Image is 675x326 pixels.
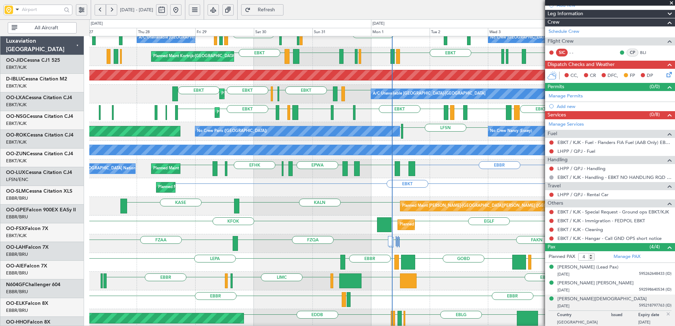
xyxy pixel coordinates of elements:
[217,107,299,118] div: Planned Maint Kortrijk-[GEOGRAPHIC_DATA]
[6,158,26,164] a: EBKT/KJK
[6,270,28,276] a: EBBR/BRU
[22,4,62,15] input: Airport
[78,28,137,36] div: Wed 27
[430,28,488,36] div: Tue 2
[557,192,609,198] a: LHPP / QPJ - Rental Car
[6,151,73,156] a: OO-ZUNCessna Citation CJ4
[6,151,26,156] span: OO-ZUN
[6,95,25,100] span: OO-LXA
[557,235,662,241] a: EBKT / KJK - Hangar - Call GND OPS short notice
[638,313,665,320] p: Expiry date
[6,282,25,287] span: N604GF
[6,320,50,325] a: OO-HHOFalcon 8X
[6,264,47,268] a: OO-AIEFalcon 7X
[221,89,304,99] div: Planned Maint Kortrijk-[GEOGRAPHIC_DATA]
[6,251,28,258] a: EBBR/BRU
[6,170,25,175] span: OO-LUX
[630,72,635,79] span: FP
[556,49,568,56] div: SIC
[639,303,671,309] span: 595218797763 (ID)
[627,49,638,56] div: CP
[312,28,371,36] div: Sun 31
[6,120,26,127] a: EBKT/KJK
[490,32,608,43] div: No Crew [GEOGRAPHIC_DATA] ([GEOGRAPHIC_DATA] National)
[252,7,281,12] span: Refresh
[6,226,48,231] a: OO-FSXFalcon 7X
[6,189,26,194] span: OO-SLM
[548,199,563,207] span: Others
[6,64,26,71] a: EBKT/KJK
[557,139,671,145] a: EBKT / KJK - Fuel - Flanders FIA Fuel (AAB Only) EBKT / KJK
[549,28,579,35] a: Schedule Crew
[139,32,251,43] div: A/C Unavailable [GEOGRAPHIC_DATA]-[GEOGRAPHIC_DATA]
[6,77,22,81] span: D-IBLU
[6,170,72,175] a: OO-LUXCessna Citation CJ4
[557,280,634,287] div: [PERSON_NAME] [PERSON_NAME]
[665,311,671,317] img: close
[6,77,67,81] a: D-IBLUCessna Citation M2
[6,114,73,119] a: OO-NSGCessna Citation CJ4
[571,72,578,79] span: CC,
[6,245,25,250] span: OO-LAH
[640,49,656,56] a: BLI
[650,243,660,250] span: (4/4)
[639,271,671,277] span: 595262648433 (ID)
[6,58,24,63] span: OO-JID
[195,28,254,36] div: Fri 29
[6,226,25,231] span: OO-FSX
[6,233,26,239] a: EBKT/KJK
[557,165,605,171] a: LHPP / QPJ - Handling
[6,289,28,295] a: EBBR/BRU
[400,219,511,230] div: Planned Maint [GEOGRAPHIC_DATA] ([GEOGRAPHIC_DATA])
[548,83,564,91] span: Permits
[6,301,48,306] a: OO-ELKFalcon 8X
[569,49,585,56] div: - -
[6,245,49,250] a: OO-LAHFalcon 7X
[6,207,26,212] span: OO-GPE
[6,133,27,138] span: OO-ROK
[614,253,640,260] a: Manage PAX
[6,83,26,89] a: EBKT/KJK
[6,133,73,138] a: OO-ROKCessna Citation CJ4
[6,301,25,306] span: OO-ELK
[6,264,24,268] span: OO-AIE
[402,201,611,211] div: Planned Maint [PERSON_NAME]-[GEOGRAPHIC_DATA][PERSON_NAME] ([GEOGRAPHIC_DATA][PERSON_NAME])
[6,214,28,220] a: EBBR/BRU
[372,21,384,27] div: [DATE]
[6,189,72,194] a: OO-SLMCessna Citation XLS
[548,18,560,26] span: Crew
[557,264,619,271] div: [PERSON_NAME] (Lead Pax)
[557,296,647,303] div: [PERSON_NAME][DEMOGRAPHIC_DATA]
[6,282,60,287] a: N604GFChallenger 604
[557,218,645,224] a: EBKT / KJK - Immigration - FEDPOL EBKT
[19,25,74,30] span: All Aircraft
[241,4,283,16] button: Refresh
[158,182,240,193] div: Planned Maint Kortrijk-[GEOGRAPHIC_DATA]
[557,288,569,293] span: [DATE]
[6,58,60,63] a: OO-JIDCessna CJ1 525
[6,114,26,119] span: OO-NSG
[373,89,485,99] div: A/C Unavailable [GEOGRAPHIC_DATA]-[GEOGRAPHIC_DATA]
[548,130,557,138] span: Fuel
[608,72,618,79] span: DFC,
[548,156,568,164] span: Handling
[557,174,671,180] a: EBKT / KJK - Handling - EBKT NO HANDLING RQD FOR CJ
[6,307,28,314] a: EBBR/BRU
[6,176,28,183] a: LFSN/ENC
[549,93,583,100] a: Manage Permits
[549,253,575,260] label: Planned PAX
[548,37,574,46] span: Flight Crew
[137,28,195,36] div: Thu 28
[6,139,26,145] a: EBKT/KJK
[548,111,566,119] span: Services
[371,28,430,36] div: Mon 1
[6,95,72,100] a: OO-LXACessna Citation CJ4
[488,28,546,36] div: Wed 3
[557,227,603,233] a: EBKT / KJK - Cleaning
[197,126,267,137] div: No Crew Paris ([GEOGRAPHIC_DATA])
[557,103,671,109] div: Add new
[590,72,596,79] span: CR
[557,303,569,309] span: [DATE]
[8,22,77,34] button: All Aircraft
[548,10,583,18] span: Leg Information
